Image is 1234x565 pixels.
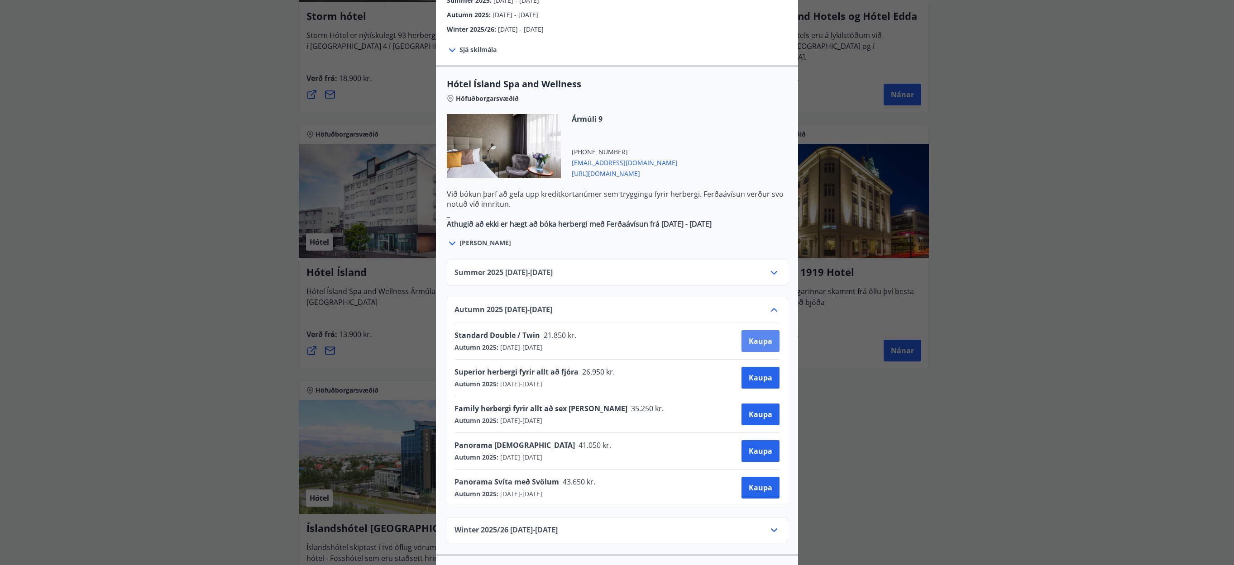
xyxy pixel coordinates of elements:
[572,114,678,124] span: Ármúli 9
[456,94,519,103] span: Höfuðborgarsvæðið
[447,10,493,19] span: Autumn 2025 :
[498,25,544,33] span: [DATE] - [DATE]
[447,25,498,33] span: Winter 2025/26 :
[493,10,538,19] span: [DATE] - [DATE]
[447,78,787,90] span: Hótel Ísland Spa and Wellness
[459,45,497,54] span: Sjá skilmála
